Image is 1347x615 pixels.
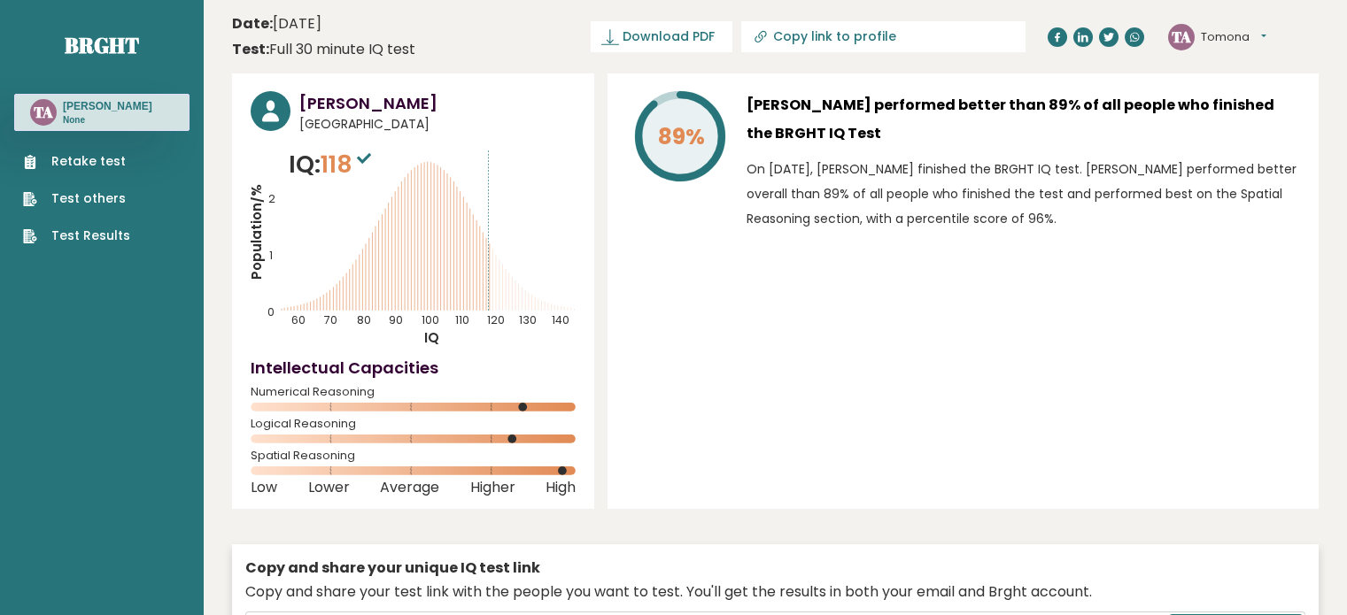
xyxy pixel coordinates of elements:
[380,484,439,491] span: Average
[65,31,139,59] a: Brght
[455,312,469,327] tspan: 110
[63,114,152,127] p: None
[247,184,266,280] tspan: Population/%
[422,312,439,327] tspan: 100
[292,312,306,327] tspan: 60
[658,121,705,152] tspan: 89%
[251,484,277,491] span: Low
[232,13,321,35] time: [DATE]
[268,191,275,206] tspan: 2
[23,227,130,245] a: Test Results
[34,102,53,122] text: TA
[251,452,576,459] span: Spatial Reasoning
[1172,26,1191,46] text: TA
[63,99,152,113] h3: [PERSON_NAME]
[552,312,569,327] tspan: 140
[245,557,1305,579] div: Copy and share your unique IQ test link
[747,91,1300,148] h3: [PERSON_NAME] performed better than 89% of all people who finished the BRGHT IQ Test
[23,152,130,171] a: Retake test
[591,21,732,52] a: Download PDF
[251,420,576,427] span: Logical Reasoning
[424,328,439,347] tspan: IQ
[251,388,576,396] span: Numerical Reasoning
[267,304,275,319] tspan: 0
[289,147,375,182] p: IQ:
[519,312,537,327] tspan: 130
[470,484,515,491] span: Higher
[251,356,576,380] h4: Intellectual Capacities
[232,13,273,34] b: Date:
[308,484,350,491] span: Lower
[1201,28,1266,46] button: Tomona
[269,248,273,263] tspan: 1
[232,39,269,59] b: Test:
[487,312,505,327] tspan: 120
[245,581,1305,603] div: Copy and share your test link with the people you want to test. You'll get the results in both yo...
[357,312,371,327] tspan: 80
[747,157,1300,231] p: On [DATE], [PERSON_NAME] finished the BRGHT IQ test. [PERSON_NAME] performed better overall than ...
[546,484,576,491] span: High
[299,91,576,115] h3: [PERSON_NAME]
[389,312,403,327] tspan: 90
[321,148,375,181] span: 118
[232,39,415,60] div: Full 30 minute IQ test
[23,189,130,208] a: Test others
[324,312,337,327] tspan: 70
[299,115,576,134] span: [GEOGRAPHIC_DATA]
[623,27,715,46] span: Download PDF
